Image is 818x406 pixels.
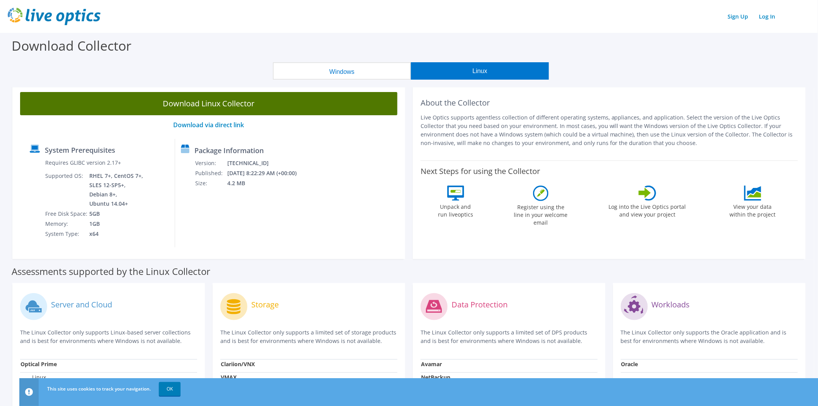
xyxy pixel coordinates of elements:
td: 1GB [89,219,145,229]
button: Windows [273,62,411,80]
td: Supported OS: [45,171,89,209]
p: The Linux Collector only supports the Oracle application and is best for environments where Windo... [621,328,798,345]
td: 4.2 MB [227,178,307,188]
a: Download via direct link [174,121,244,129]
img: live_optics_svg.svg [8,8,101,25]
strong: VMAX [221,374,237,381]
label: View your data within the project [725,201,781,218]
h2: About the Collector [421,98,798,107]
span: This site uses cookies to track your navigation. [47,386,151,392]
a: Sign Up [724,11,752,22]
label: Next Steps for using the Collector [421,167,540,176]
p: The Linux Collector only supports a limited set of storage products and is best for environments ... [220,328,397,345]
td: Free Disk Space: [45,209,89,219]
a: Log In [755,11,779,22]
p: The Linux Collector only supports Linux-based server collections and is best for environments whe... [20,328,197,345]
button: Linux [411,62,549,80]
label: Workloads [652,301,690,309]
td: Memory: [45,219,89,229]
strong: Optical Prime [20,360,57,368]
label: Package Information [194,147,264,154]
td: [TECHNICAL_ID] [227,158,307,168]
td: System Type: [45,229,89,239]
label: Linux [20,374,46,381]
label: Data Protection [452,301,508,309]
a: OK [159,382,181,396]
label: System Prerequisites [45,146,115,154]
label: Download Collector [12,37,131,55]
label: Requires GLIBC version 2.17+ [45,159,121,167]
td: x64 [89,229,145,239]
label: Register using the line in your welcome email [512,201,570,227]
td: Published: [195,168,227,178]
label: Log into the Live Optics portal and view your project [608,201,687,218]
label: Unpack and run liveoptics [438,201,474,218]
label: Assessments supported by the Linux Collector [12,268,210,275]
strong: Clariion/VNX [221,360,255,368]
a: Download Linux Collector [20,92,397,115]
p: Live Optics supports agentless collection of different operating systems, appliances, and applica... [421,113,798,147]
p: The Linux Collector only supports a limited set of DPS products and is best for environments wher... [421,328,598,345]
td: RHEL 7+, CentOS 7+, SLES 12-SP5+, Debian 8+, Ubuntu 14.04+ [89,171,145,209]
strong: NetBackup [421,374,450,381]
strong: Oracle [621,360,638,368]
td: 5GB [89,209,145,219]
label: Storage [251,301,279,309]
td: Version: [195,158,227,168]
strong: Avamar [421,360,442,368]
label: Server and Cloud [51,301,112,309]
td: Size: [195,178,227,188]
td: [DATE] 8:22:29 AM (+00:00) [227,168,307,178]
